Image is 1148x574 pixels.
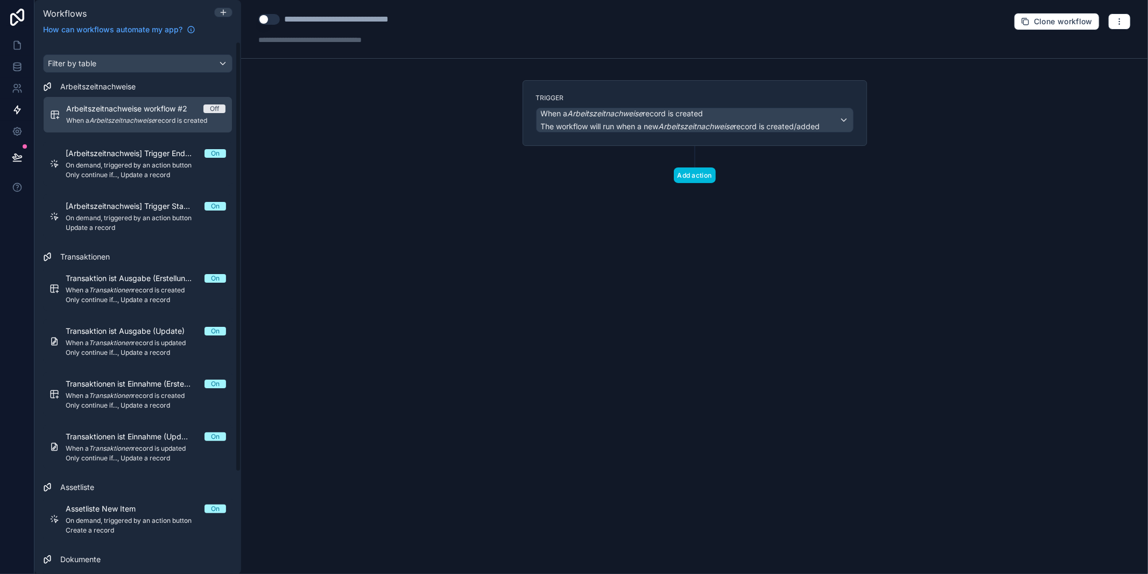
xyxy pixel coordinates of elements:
[541,108,703,119] span: When a record is created
[211,327,220,335] div: On
[211,274,220,283] div: On
[89,391,132,400] em: Transaktionen
[66,223,226,232] span: Update a record
[66,431,205,442] span: Transaktionen ist Einnahme (Update)
[568,109,643,118] em: Arbeitszeitnachweise
[66,201,205,212] span: [Arbeitszeitnachweis] Trigger Start Date
[541,122,820,131] span: The workflow will run when a new record is created/added
[211,505,220,513] div: On
[211,380,220,388] div: On
[43,96,233,133] a: Arbeitszeitnachweise workflow #2OffWhen aArbeitszeitnachweiserecord is created
[60,251,110,262] span: Transaktionen
[66,516,226,525] span: On demand, triggered by an action button
[60,554,101,565] span: Dokumente
[66,116,226,125] span: When a record is created
[66,326,198,337] span: Transaktion ist Ausgabe (Update)
[39,24,200,35] a: How can workflows automate my app?
[43,372,233,416] a: Transaktionen ist Einnahme (Erstellung)OnWhen aTransaktionenrecord is createdOnly continue if...,...
[34,41,241,574] div: scrollable content
[66,214,226,222] span: On demand, triggered by an action button
[66,103,200,114] span: Arbeitszeitnachweise workflow #2
[66,296,226,304] span: Only continue if..., Update a record
[66,503,149,514] span: Assetliste New Item
[66,286,226,295] span: When a record is created
[66,348,226,357] span: Only continue if..., Update a record
[66,273,205,284] span: Transaktion ist Ausgabe (Erstellung)
[43,8,87,19] span: Workflows
[211,149,220,158] div: On
[43,54,233,73] button: Filter by table
[66,401,226,410] span: Only continue if..., Update a record
[66,148,205,159] span: [Arbeitszeitnachweis] Trigger End Date
[210,104,219,113] div: Off
[66,171,226,179] span: Only continue if..., Update a record
[536,94,854,102] label: Trigger
[60,81,136,92] span: Arbeitszeitnachweise
[1014,13,1100,30] button: Clone workflow
[66,391,226,400] span: When a record is created
[66,454,226,463] span: Only continue if..., Update a record
[211,202,220,211] div: On
[536,108,854,132] button: When aArbeitszeitnachweiserecord is createdThe workflow will run when a newArbeitszeitnachweisere...
[43,24,182,35] span: How can workflows automate my app?
[659,122,734,131] em: Arbeitszeitnachweise
[48,59,96,68] span: Filter by table
[43,267,233,311] a: Transaktion ist Ausgabe (Erstellung)OnWhen aTransaktionenrecord is createdOnly continue if..., Up...
[43,497,233,541] a: Assetliste New ItemOnOn demand, triggered by an action buttonCreate a record
[1034,17,1093,26] span: Clone workflow
[89,286,132,294] em: Transaktionen
[674,167,716,183] button: Add action
[211,432,220,441] div: On
[43,319,233,363] a: Transaktion ist Ausgabe (Update)OnWhen aTransaktionenrecord is updatedOnly continue if..., Update...
[43,142,233,186] a: [Arbeitszeitnachweis] Trigger End DateOnOn demand, triggered by an action buttonOnly continue if....
[89,339,132,347] em: Transaktionen
[60,482,94,493] span: Assetliste
[89,444,132,452] em: Transaktionen
[66,161,226,170] span: On demand, triggered by an action button
[66,526,226,535] span: Create a record
[66,339,226,347] span: When a record is updated
[66,444,226,453] span: When a record is updated
[43,425,233,469] a: Transaktionen ist Einnahme (Update)OnWhen aTransaktionenrecord is updatedOnly continue if..., Upd...
[66,379,205,389] span: Transaktionen ist Einnahme (Erstellung)
[43,194,233,239] a: [Arbeitszeitnachweis] Trigger Start DateOnOn demand, triggered by an action buttonUpdate a record
[89,116,155,124] em: Arbeitszeitnachweise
